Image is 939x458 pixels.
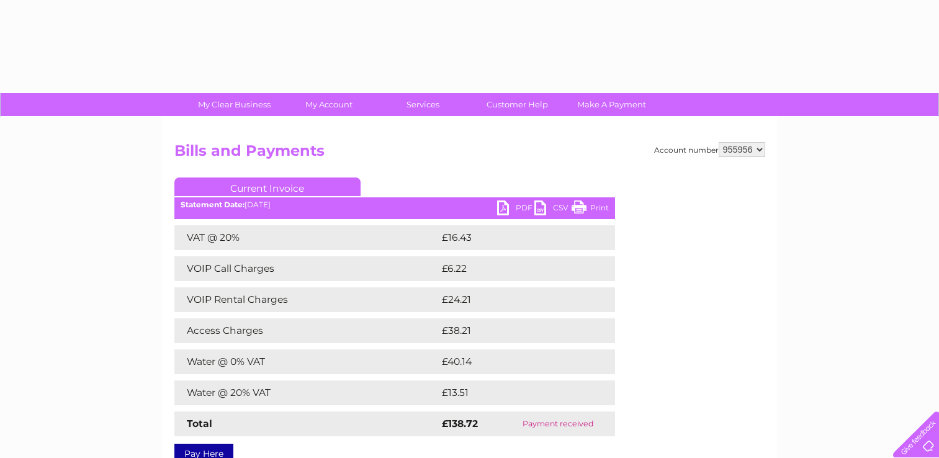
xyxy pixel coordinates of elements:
[277,93,380,116] a: My Account
[572,200,609,218] a: Print
[439,225,589,250] td: £16.43
[174,177,361,196] a: Current Invoice
[439,349,589,374] td: £40.14
[501,411,614,436] td: Payment received
[442,418,478,429] strong: £138.72
[497,200,534,218] a: PDF
[174,256,439,281] td: VOIP Call Charges
[534,200,572,218] a: CSV
[187,418,212,429] strong: Total
[181,200,245,209] b: Statement Date:
[372,93,474,116] a: Services
[174,225,439,250] td: VAT @ 20%
[439,256,586,281] td: £6.22
[174,287,439,312] td: VOIP Rental Charges
[174,318,439,343] td: Access Charges
[439,287,589,312] td: £24.21
[174,349,439,374] td: Water @ 0% VAT
[183,93,285,116] a: My Clear Business
[560,93,663,116] a: Make A Payment
[174,200,615,209] div: [DATE]
[466,93,568,116] a: Customer Help
[439,380,587,405] td: £13.51
[174,380,439,405] td: Water @ 20% VAT
[174,142,765,166] h2: Bills and Payments
[439,318,589,343] td: £38.21
[654,142,765,157] div: Account number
